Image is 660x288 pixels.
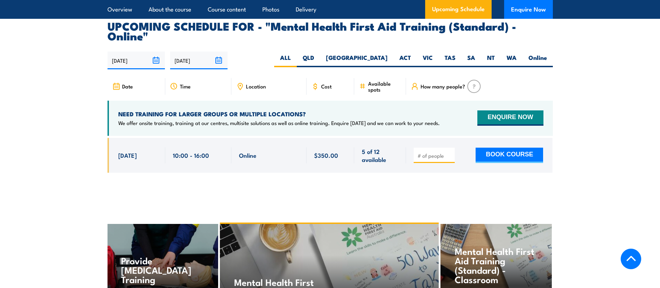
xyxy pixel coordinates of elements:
h2: UPCOMING SCHEDULE FOR - "Mental Health First Aid Training (Standard) - Online" [108,21,553,40]
span: Cost [321,83,332,89]
input: To date [170,52,228,69]
span: Available spots [368,80,401,92]
span: Location [246,83,266,89]
span: [DATE] [118,151,137,159]
label: [GEOGRAPHIC_DATA] [320,54,393,67]
label: Online [523,54,553,67]
span: Online [239,151,256,159]
h4: NEED TRAINING FOR LARGER GROUPS OR MULTIPLE LOCATIONS? [118,110,440,118]
label: ALL [274,54,297,67]
label: NT [481,54,501,67]
span: 5 of 12 available [362,147,398,164]
label: TAS [439,54,461,67]
span: Time [180,83,191,89]
button: BOOK COURSE [476,148,543,163]
input: From date [108,52,165,69]
span: $350.00 [314,151,338,159]
input: # of people [418,152,452,159]
label: VIC [417,54,439,67]
h4: Mental Health First Aid Training (Standard) - Classroom [455,246,537,284]
label: QLD [297,54,320,67]
h4: Provide [MEDICAL_DATA] Training [121,256,204,284]
span: How many people? [421,83,465,89]
label: SA [461,54,481,67]
p: We offer onsite training, training at our centres, multisite solutions as well as online training... [118,119,440,126]
button: ENQUIRE NOW [477,110,543,126]
span: Date [122,83,133,89]
span: 10:00 - 16:00 [173,151,209,159]
label: ACT [393,54,417,67]
label: WA [501,54,523,67]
